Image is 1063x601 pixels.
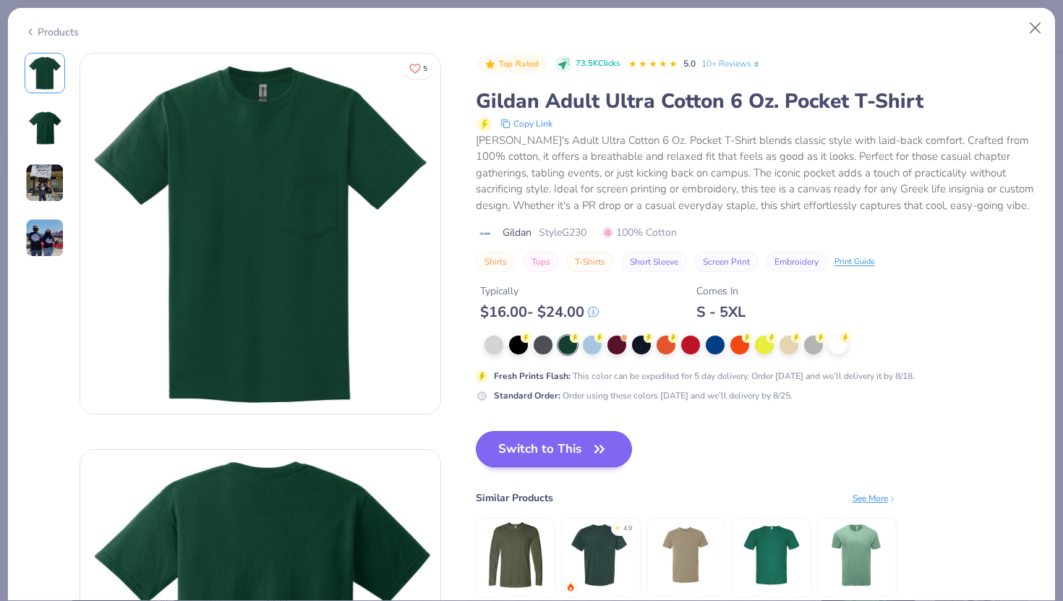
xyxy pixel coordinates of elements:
[628,53,678,76] div: 5.0 Stars
[701,57,761,70] a: 10+ Reviews
[652,521,720,589] img: Next Level Men's Sueded Crew
[477,55,547,74] button: Badge Button
[621,252,687,272] button: Short Sleeve
[696,284,746,299] div: Comes In
[539,225,586,240] span: Style G230
[766,252,827,272] button: Embroidery
[566,521,635,589] img: Comfort Colors Adult Heavyweight RS Pocket T-Shirt
[423,65,427,72] span: 5
[480,284,599,299] div: Typically
[481,521,550,589] img: Gildan Adult Softstyle® 4.5 Oz. Long-Sleeve T-Shirt
[834,256,875,268] div: Print Guide
[623,524,632,534] div: 4.9
[737,521,806,589] img: Bella + Canvas Unisex Poly-Cotton Short-Sleeve T-Shirt
[494,370,915,383] div: This color can be expedited for 5 day delivery. Order [DATE] and we’ll delivery it by 8/18.
[494,389,793,402] div: Order using these colors [DATE] and we’ll delivery by 8/25.
[25,218,64,257] img: User generated content
[822,521,891,589] img: Threadfast Apparel Unisex Triblend Short-Sleeve T-Shirt
[683,58,696,69] span: 5.0
[853,492,897,505] div: See More
[602,225,677,240] span: 100% Cotton
[80,54,440,414] img: Front
[484,59,496,70] img: Top Rated sort
[1022,14,1049,42] button: Close
[494,370,571,382] strong: Fresh Prints Flash :
[27,111,62,145] img: Back
[476,228,495,239] img: brand logo
[523,252,559,272] button: Tops
[494,390,560,401] strong: Standard Order :
[696,303,746,321] div: S - 5XL
[476,88,1039,115] div: Gildan Adult Ultra Cotton 6 Oz. Pocket T-Shirt
[499,60,539,68] span: Top Rated
[476,132,1039,214] div: [PERSON_NAME]'s Adult Ultra Cotton 6 Oz. Pocket T-Shirt blends classic style with laid-back comfo...
[496,115,557,132] button: copy to clipboard
[476,252,516,272] button: Shirts
[403,58,434,79] button: Like
[27,56,62,90] img: Front
[503,225,531,240] span: Gildan
[694,252,759,272] button: Screen Print
[476,490,553,506] div: Similar Products
[480,303,599,321] div: $ 16.00 - $ 24.00
[566,252,614,272] button: T-Shirts
[566,583,575,592] img: trending.gif
[615,524,620,529] div: ★
[25,163,64,203] img: User generated content
[576,58,620,70] span: 73.5K Clicks
[476,431,633,467] button: Switch to This
[25,25,79,40] div: Products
